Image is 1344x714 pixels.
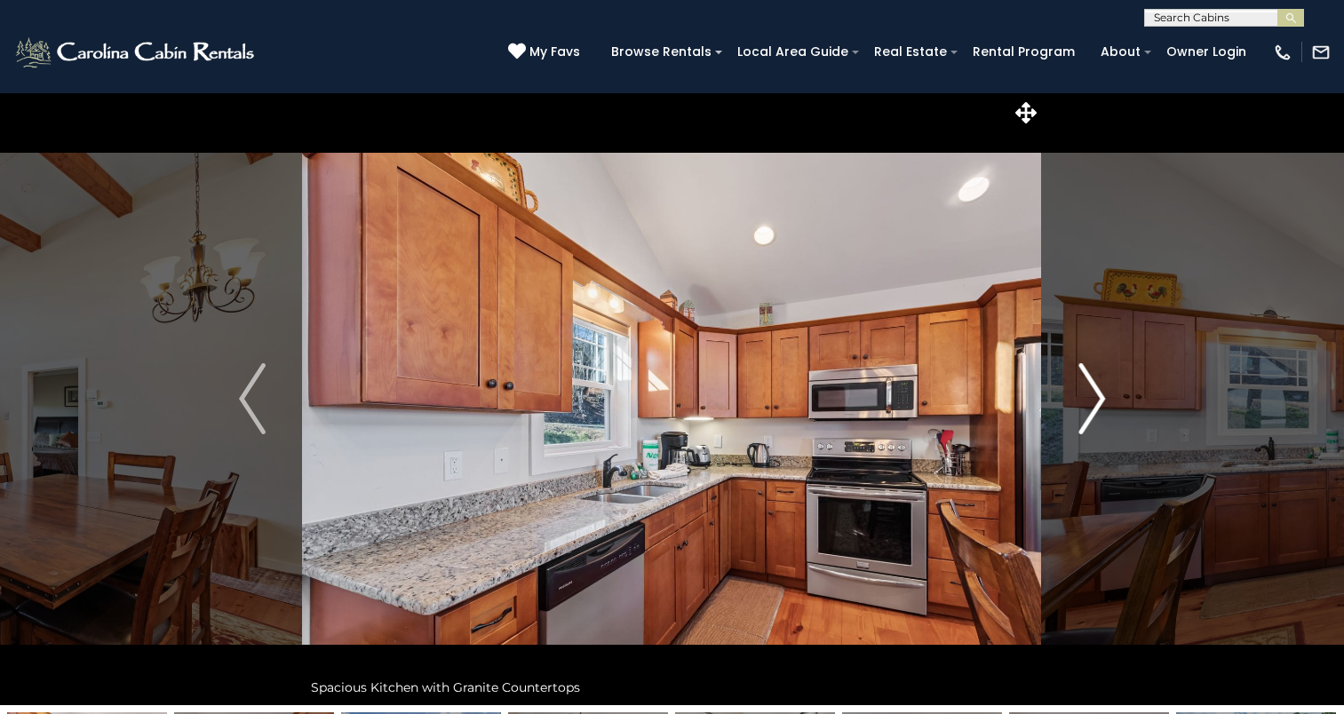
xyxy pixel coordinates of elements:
a: Rental Program [964,38,1084,66]
span: My Favs [529,43,580,61]
div: Spacious Kitchen with Granite Countertops [302,670,1041,705]
button: Previous [203,92,302,705]
a: About [1092,38,1149,66]
button: Next [1042,92,1141,705]
a: Local Area Guide [728,38,857,66]
a: My Favs [508,43,585,62]
a: Browse Rentals [602,38,720,66]
a: Owner Login [1157,38,1255,66]
img: mail-regular-white.png [1311,43,1331,62]
img: arrow [1078,363,1105,434]
img: White-1-2.png [13,35,259,70]
a: Real Estate [865,38,956,66]
img: phone-regular-white.png [1273,43,1292,62]
img: arrow [239,363,266,434]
